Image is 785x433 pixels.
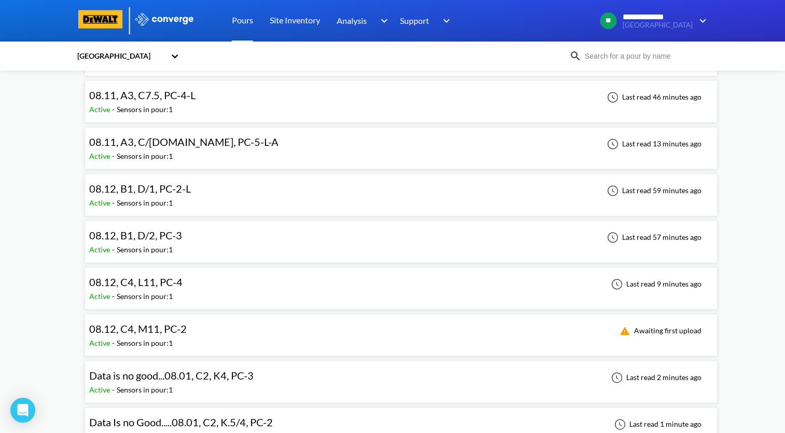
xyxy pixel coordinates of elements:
[76,10,125,29] img: logo-dewalt.svg
[85,419,718,428] a: Data Is no Good.....08.01, C2, K.5/4, PC-2Active-Sensors in pour:1Last read 1 minute ago
[436,15,453,27] img: downArrow.svg
[117,291,173,302] div: Sensors in pour: 1
[89,105,112,114] span: Active
[112,385,117,394] span: -
[85,279,718,288] a: 08.12, C4, L11, PC-4Active-Sensors in pour:1Last read 9 minutes ago
[85,185,718,194] a: 08.12, B1, D/1, PC-2-LActive-Sensors in pour:1Last read 59 minutes ago
[569,50,582,62] img: icon-search.svg
[623,21,693,29] span: [GEOGRAPHIC_DATA]
[10,398,35,423] div: Open Intercom Messenger
[89,245,112,254] span: Active
[89,385,112,394] span: Active
[117,244,173,255] div: Sensors in pour: 1
[85,326,718,334] a: 08.12, C4, M11, PC-2Active-Sensors in pour:1Awaiting first upload
[605,278,705,290] div: Last read 9 minutes ago
[112,292,117,301] span: -
[89,182,191,195] span: 08.12, B1, D/1, PC-2-L
[85,232,718,241] a: 08.12, B1, D/2, PC-3Active-Sensors in pour:1Last read 57 minutes ago
[605,371,705,384] div: Last read 2 minutes ago
[89,229,182,241] span: 08.12, B1, D/2, PC-3
[112,339,117,347] span: -
[112,105,117,114] span: -
[117,151,173,162] div: Sensors in pour: 1
[117,384,173,396] div: Sensors in pour: 1
[117,197,173,209] div: Sensors in pour: 1
[89,416,273,428] span: Data Is no Good.....08.01, C2, K.5/4, PC-2
[89,152,112,160] span: Active
[112,198,117,207] span: -
[89,339,112,347] span: Active
[89,89,196,101] span: 08.11, A3, C7.5, PC-4-L
[117,337,173,349] div: Sensors in pour: 1
[693,15,709,27] img: downArrow.svg
[85,372,718,381] a: Data is no good...08.01, C2, K4, PC-3Active-Sensors in pour:1Last read 2 minutes ago
[89,198,112,207] span: Active
[601,184,705,197] div: Last read 59 minutes ago
[374,15,390,27] img: downArrow.svg
[582,50,707,62] input: Search for a pour by name
[89,276,183,288] span: 08.12, C4, L11, PC-4
[337,14,367,27] span: Analysis
[89,369,254,382] span: Data is no good...08.01, C2, K4, PC-3
[601,91,705,103] div: Last read 46 minutes ago
[609,418,705,430] div: Last read 1 minute ago
[613,324,705,337] div: Awaiting first upload
[89,322,187,335] span: 08.12, C4, M11, PC-2
[112,245,117,254] span: -
[76,50,166,62] div: [GEOGRAPHIC_DATA]
[134,12,195,26] img: logo_ewhite.svg
[112,152,117,160] span: -
[89,292,112,301] span: Active
[400,14,429,27] span: Support
[601,138,705,150] div: Last read 13 minutes ago
[601,231,705,243] div: Last read 57 minutes ago
[85,92,718,101] a: 08.11, A3, C7.5, PC-4-LActive-Sensors in pour:1Last read 46 minutes ago
[89,136,279,148] span: 08.11, A3, C/[DOMAIN_NAME], PC-5-L-A
[85,139,718,147] a: 08.11, A3, C/[DOMAIN_NAME], PC-5-L-AActive-Sensors in pour:1Last read 13 minutes ago
[117,104,173,115] div: Sensors in pour: 1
